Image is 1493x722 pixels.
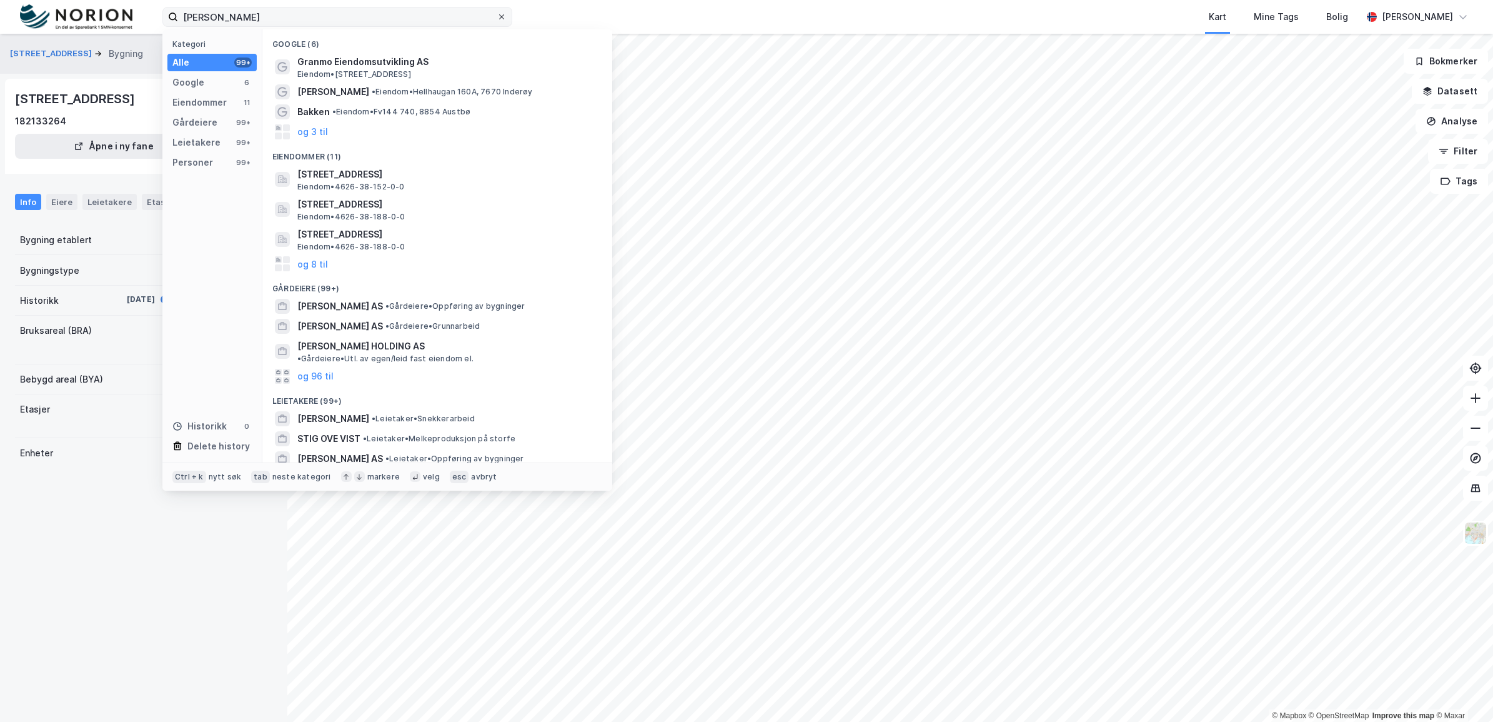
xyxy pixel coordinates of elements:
[297,69,411,79] span: Eiendom • [STREET_ADDRESS]
[297,227,597,242] span: [STREET_ADDRESS]
[385,301,389,311] span: •
[1428,139,1488,164] button: Filter
[297,124,328,139] button: og 3 til
[1209,9,1226,24] div: Kart
[178,8,497,26] input: Søk på adresse, matrikkel, gårdeiere, leietakere eller personer
[297,167,597,182] span: [STREET_ADDRESS]
[262,386,612,409] div: Leietakere (99+)
[1430,169,1488,194] button: Tags
[1464,521,1487,545] img: Z
[385,301,525,311] span: Gårdeiere • Oppføring av bygninger
[385,321,480,331] span: Gårdeiere • Grunnarbeid
[1431,662,1493,722] div: Kontrollprogram for chat
[234,138,252,148] div: 99+
[372,414,475,424] span: Leietaker • Snekkerarbeid
[297,411,369,426] span: [PERSON_NAME]
[105,294,155,305] div: [DATE]
[20,293,59,308] div: Historikk
[450,471,469,483] div: esc
[1382,9,1453,24] div: [PERSON_NAME]
[172,135,221,150] div: Leietakere
[10,48,94,60] button: [STREET_ADDRESS]
[1326,9,1348,24] div: Bolig
[297,451,383,466] span: [PERSON_NAME] AS
[20,402,50,417] div: Etasjer
[297,256,328,271] button: og 8 til
[471,472,497,482] div: avbryt
[363,434,515,444] span: Leietaker • Melkeproduksjon på storfe
[209,472,242,482] div: nytt søk
[15,134,212,159] button: Åpne i ny fane
[187,439,250,454] div: Delete history
[332,107,470,117] span: Eiendom • Fv144 740, 8854 Austbø
[109,46,143,61] div: Bygning
[251,471,270,483] div: tab
[297,431,360,446] span: STIG OVE VIST
[385,454,389,463] span: •
[297,84,369,99] span: [PERSON_NAME]
[147,196,224,208] div: Etasjer og enheter
[242,421,252,431] div: 0
[1272,711,1306,720] a: Mapbox
[46,194,77,210] div: Eiere
[1309,711,1369,720] a: OpenStreetMap
[297,354,301,363] span: •
[172,95,227,110] div: Eiendommer
[20,372,103,387] div: Bebygd areal (BYA)
[172,155,213,170] div: Personer
[372,414,375,423] span: •
[20,323,92,338] div: Bruksareal (BRA)
[172,39,257,49] div: Kategori
[297,369,334,384] button: og 96 til
[20,446,53,461] div: Enheter
[262,142,612,164] div: Eiendommer (11)
[1372,711,1434,720] a: Improve this map
[242,98,252,108] div: 11
[1404,49,1488,74] button: Bokmerker
[82,194,137,210] div: Leietakere
[1416,109,1488,134] button: Analyse
[20,233,92,248] div: Bygning etablert
[297,354,474,364] span: Gårdeiere • Utl. av egen/leid fast eiendom el.
[15,114,66,129] div: 182133264
[372,87,375,96] span: •
[297,197,597,212] span: [STREET_ADDRESS]
[172,471,206,483] div: Ctrl + k
[367,472,400,482] div: markere
[15,89,137,109] div: [STREET_ADDRESS]
[297,182,405,192] span: Eiendom • 4626-38-152-0-0
[385,321,389,331] span: •
[242,78,252,88] div: 6
[372,87,533,97] span: Eiendom • Hellhaugan 160A, 7670 Inderøy
[297,212,405,222] span: Eiendom • 4626-38-188-0-0
[297,299,383,314] span: [PERSON_NAME] AS
[234,158,252,168] div: 99+
[172,115,217,130] div: Gårdeiere
[1254,9,1299,24] div: Mine Tags
[172,75,204,90] div: Google
[297,339,425,354] span: [PERSON_NAME] HOLDING AS
[20,263,79,278] div: Bygningstype
[262,274,612,296] div: Gårdeiere (99+)
[297,104,330,119] span: Bakken
[172,419,227,434] div: Historikk
[1431,662,1493,722] iframe: Chat Widget
[423,472,440,482] div: velg
[234,118,252,128] div: 99+
[172,55,189,70] div: Alle
[272,472,331,482] div: neste kategori
[297,54,597,69] span: Granmo Eiendomsutvikling AS
[332,107,336,116] span: •
[385,454,524,464] span: Leietaker • Oppføring av bygninger
[262,29,612,52] div: Google (6)
[297,319,383,334] span: [PERSON_NAME] AS
[297,242,405,252] span: Eiendom • 4626-38-188-0-0
[234,58,252,68] div: 99+
[1412,79,1488,104] button: Datasett
[20,4,132,30] img: norion-logo.80e7a08dc31c2e691866.png
[15,194,41,210] div: Info
[363,434,367,443] span: •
